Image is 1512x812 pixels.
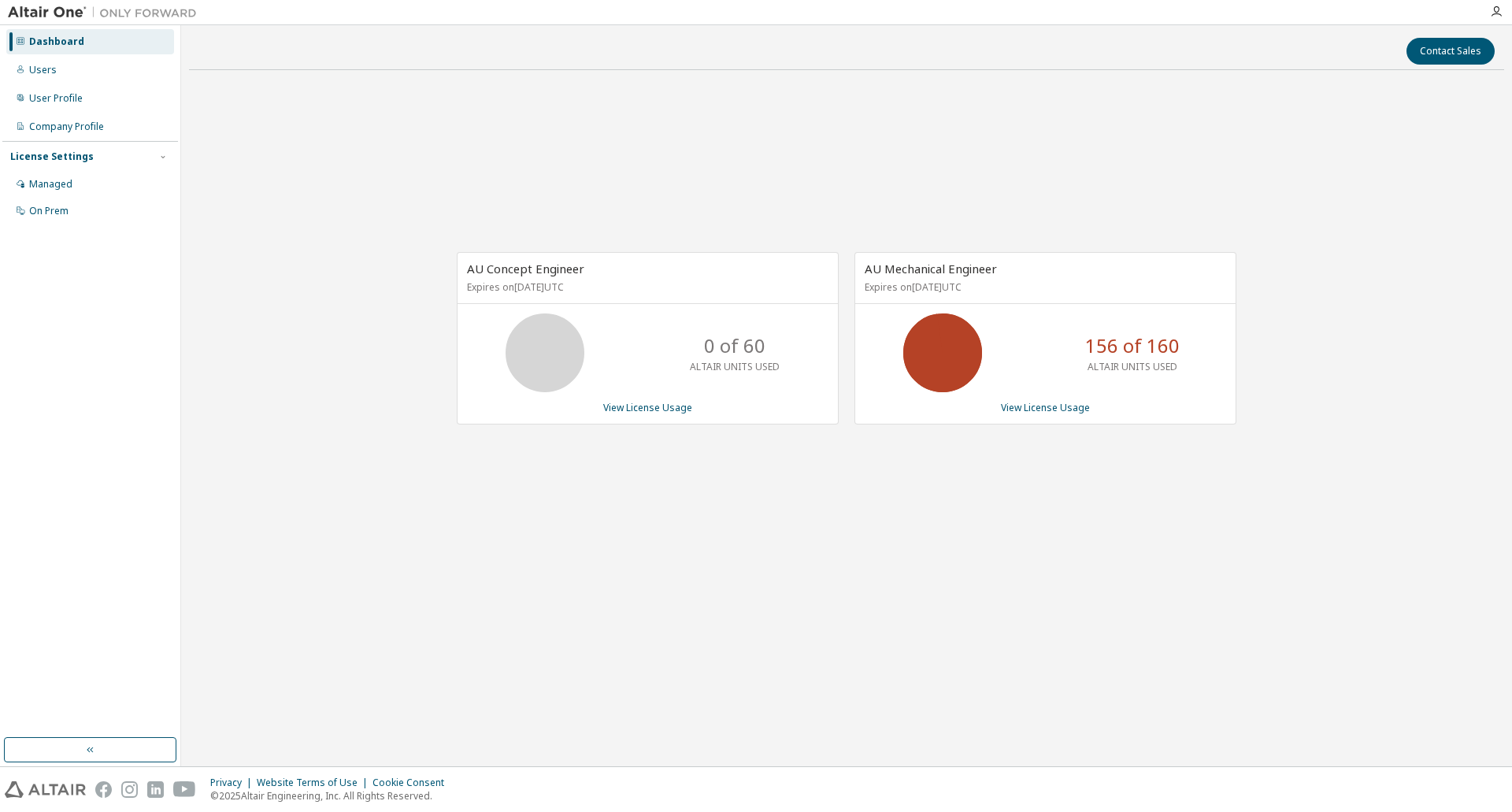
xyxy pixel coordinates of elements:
div: Dashboard [29,35,84,48]
img: facebook.svg [95,781,112,798]
div: Privacy [210,777,257,789]
img: instagram.svg [121,781,138,798]
div: Cookie Consent [372,777,454,789]
img: youtube.svg [173,781,196,798]
p: 156 of 160 [1085,332,1180,359]
p: ALTAIR UNITS USED [1088,360,1177,373]
p: ALTAIR UNITS USED [690,360,780,373]
div: On Prem [29,205,69,217]
p: © 2025 Altair Engineering, Inc. All Rights Reserved. [210,789,454,803]
span: AU Mechanical Engineer [865,261,997,276]
a: View License Usage [603,401,692,414]
div: Company Profile [29,121,104,133]
p: Expires on [DATE] UTC [865,280,1222,294]
div: Managed [29,178,72,191]
img: Altair One [8,5,205,20]
div: Website Terms of Use [257,777,372,789]
div: Users [29,64,57,76]
a: View License Usage [1001,401,1090,414]
div: License Settings [10,150,94,163]
button: Contact Sales [1406,38,1495,65]
p: 0 of 60 [704,332,765,359]
div: User Profile [29,92,83,105]
img: altair_logo.svg [5,781,86,798]
p: Expires on [DATE] UTC [467,280,825,294]
span: AU Concept Engineer [467,261,584,276]
img: linkedin.svg [147,781,164,798]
